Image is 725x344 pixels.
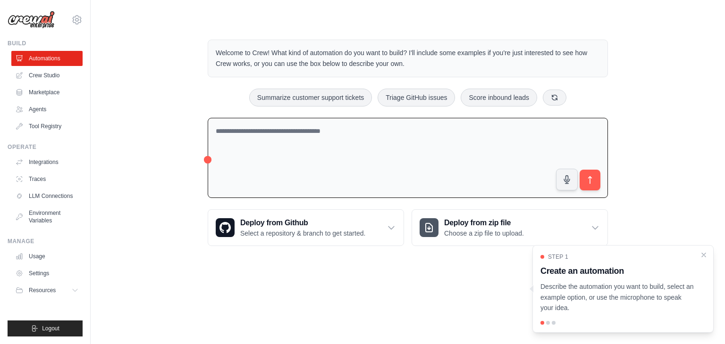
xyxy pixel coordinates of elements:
button: Resources [11,283,83,298]
span: Resources [29,287,56,294]
button: Score inbound leads [461,89,537,106]
span: Logout [42,325,59,332]
button: Summarize customer support tickets [249,89,372,106]
p: Describe the automation you want to build, select an example option, or use the microphone to spe... [540,281,694,313]
p: Choose a zip file to upload. [444,229,524,238]
button: Triage GitHub issues [378,89,455,106]
a: Automations [11,51,83,66]
h3: Deploy from Github [240,217,365,229]
img: Logo [8,11,55,29]
div: Build [8,40,83,47]
a: Usage [11,249,83,264]
a: Traces [11,172,83,187]
a: Agents [11,102,83,117]
a: Settings [11,266,83,281]
span: Step 1 [548,253,568,261]
a: Integrations [11,155,83,170]
h3: Create an automation [540,264,694,278]
a: Environment Variables [11,205,83,228]
h3: Deploy from zip file [444,217,524,229]
div: Operate [8,143,83,151]
button: Close walkthrough [700,251,708,259]
a: Crew Studio [11,68,83,83]
a: LLM Connections [11,188,83,204]
p: Select a repository & branch to get started. [240,229,365,238]
p: Welcome to Crew! What kind of automation do you want to build? I'll include some examples if you'... [216,48,600,69]
div: Manage [8,238,83,245]
button: Logout [8,320,83,336]
a: Tool Registry [11,119,83,134]
a: Marketplace [11,85,83,100]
